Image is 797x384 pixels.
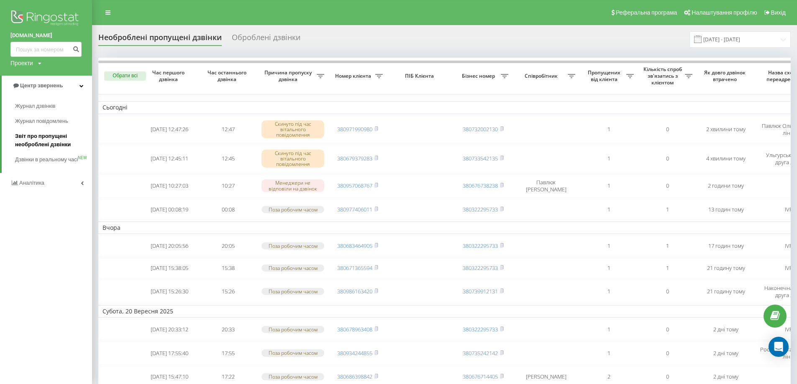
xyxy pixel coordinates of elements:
td: [DATE] 00:08:19 [140,199,199,220]
td: [DATE] 12:45:11 [140,145,199,173]
td: [DATE] 15:38:05 [140,258,199,278]
td: 12:45 [199,145,257,173]
a: 380971990980 [337,125,372,133]
span: Центр звернень [20,82,63,89]
div: Поза робочим часом [261,288,324,295]
span: ПІБ Клієнта [394,73,447,79]
a: 380679379283 [337,155,372,162]
span: Співробітник [517,73,568,79]
td: 17 годин тому [697,236,755,256]
td: 1 [579,319,638,340]
td: 1 [638,258,697,278]
span: Як довго дзвінок втрачено [703,69,748,82]
td: 12:47 [199,116,257,143]
td: 1 [638,236,697,256]
td: 17:55 [199,341,257,365]
div: Open Intercom Messenger [769,337,789,357]
span: Журнал дзвінків [15,102,55,110]
td: 1 [579,199,638,220]
a: 380957068767 [337,182,372,189]
a: Журнал повідомлень [15,114,92,129]
td: 15:38 [199,258,257,278]
td: 1 [579,174,638,198]
td: [DATE] 12:47:26 [140,116,199,143]
td: [DATE] 10:27:03 [140,174,199,198]
td: 15:26 [199,280,257,303]
div: Менеджери не відповіли на дзвінок [261,179,324,192]
span: Звіт про пропущені необроблені дзвінки [15,132,88,149]
div: Поза робочим часом [261,326,324,333]
td: 13 годин тому [697,199,755,220]
a: Дзвінки в реальному часіNEW [15,152,92,167]
td: 1 [579,341,638,365]
div: Поза робочим часом [261,242,324,249]
a: Звіт про пропущені необроблені дзвінки [15,129,92,152]
span: Час останнього дзвінка [205,69,251,82]
div: Поза робочим часом [261,349,324,356]
div: Скинуто під час вітального повідомлення [261,150,324,168]
span: Аналiтика [19,180,44,186]
span: Налаштування профілю [692,9,757,16]
td: 21 годину тому [697,258,755,278]
input: Пошук за номером [10,42,82,57]
div: Поза робочим часом [261,264,324,272]
a: 380733542135 [463,155,498,162]
div: Необроблені пропущені дзвінки [98,33,222,46]
a: 380977406011 [337,206,372,213]
td: 1 [579,145,638,173]
a: 380934244855 [337,349,372,357]
td: 2 дні тому [697,319,755,340]
span: Журнал повідомлень [15,117,68,125]
a: 380986163420 [337,287,372,295]
td: 20:05 [199,236,257,256]
td: 1 [579,236,638,256]
td: Павлюк [PERSON_NAME] [513,174,579,198]
td: 1 [579,116,638,143]
button: Обрати всі [104,71,146,81]
td: 0 [638,116,697,143]
td: 00:08 [199,199,257,220]
a: 380322295733 [463,242,498,249]
span: Час першого дзвінка [147,69,192,82]
td: 10:27 [199,174,257,198]
a: 380676738238 [463,182,498,189]
div: Оброблені дзвінки [232,33,300,46]
span: Дзвінки в реальному часі [15,155,78,164]
a: 380322295733 [463,206,498,213]
a: 380739912131 [463,287,498,295]
td: [DATE] 15:26:30 [140,280,199,303]
img: Ringostat logo [10,8,82,29]
td: 21 годину тому [697,280,755,303]
span: Бізнес номер [458,73,501,79]
a: 380686398842 [337,373,372,380]
a: [DOMAIN_NAME] [10,31,82,40]
td: 1 [579,280,638,303]
span: Кількість спроб зв'язатись з клієнтом [642,66,685,86]
a: 380671365594 [337,264,372,272]
span: Вихід [771,9,786,16]
div: Поза робочим часом [261,373,324,380]
td: 2 дні тому [697,341,755,365]
span: Реферальна програма [616,9,677,16]
td: [DATE] 17:55:40 [140,341,199,365]
a: 380732002130 [463,125,498,133]
a: 380735242142 [463,349,498,357]
td: 0 [638,145,697,173]
span: Пропущених від клієнта [584,69,626,82]
td: 1 [579,258,638,278]
div: Поза робочим часом [261,206,324,213]
td: 0 [638,280,697,303]
a: 380676714405 [463,373,498,380]
td: 2 години тому [697,174,755,198]
span: Причина пропуску дзвінка [261,69,317,82]
td: [DATE] 20:05:56 [140,236,199,256]
a: 380322295733 [463,264,498,272]
a: Центр звернень [2,76,92,96]
a: Журнал дзвінків [15,99,92,114]
a: 380683464905 [337,242,372,249]
td: 2 хвилини тому [697,116,755,143]
div: Скинуто під час вітального повідомлення [261,120,324,139]
td: 0 [638,341,697,365]
td: [DATE] 20:33:12 [140,319,199,340]
a: 380322295733 [463,326,498,333]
